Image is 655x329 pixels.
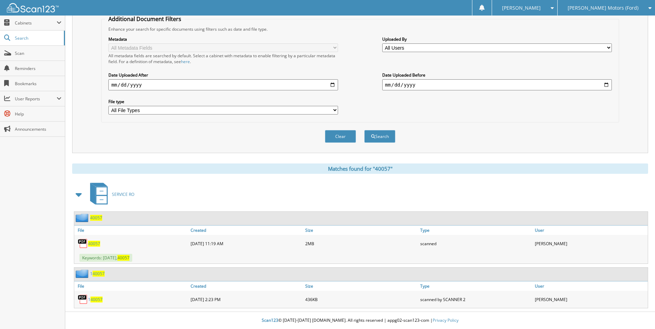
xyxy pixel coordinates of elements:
a: Type [418,226,533,235]
label: Metadata [108,36,338,42]
span: Reminders [15,66,61,71]
span: Scan [15,50,61,56]
span: Cabinets [15,20,57,26]
a: User [533,226,648,235]
span: SERVICE RO [112,191,134,197]
span: 40057 [117,255,129,261]
span: Keywords: [DATE], [79,254,132,262]
a: File [74,281,189,291]
span: [PERSON_NAME] Motors (Ford) [568,6,638,10]
a: 140057 [88,297,103,302]
span: Announcements [15,126,61,132]
button: Clear [325,130,356,143]
span: User Reports [15,96,57,102]
div: Matches found for "40057" [72,163,648,174]
label: Date Uploaded Before [382,72,612,78]
img: PDF.png [78,238,88,249]
a: Privacy Policy [433,317,459,323]
span: 40057 [90,297,103,302]
span: Search [15,35,60,41]
div: [PERSON_NAME] [533,237,648,250]
a: 40057 [90,215,102,221]
a: 140057 [90,271,105,277]
span: Bookmarks [15,81,61,87]
div: 2MB [304,237,418,250]
span: 40057 [93,271,105,277]
a: File [74,226,189,235]
label: Date Uploaded After [108,72,338,78]
img: folder2.png [76,213,90,222]
div: [PERSON_NAME] [533,292,648,306]
a: Type [418,281,533,291]
legend: Additional Document Filters [105,15,185,23]
button: Search [364,130,395,143]
div: 436KB [304,292,418,306]
img: folder2.png [76,269,90,278]
div: scanned by SCANNER 2 [418,292,533,306]
a: SERVICE RO [86,181,134,208]
div: [DATE] 2:23 PM [189,292,304,306]
a: 40057 [88,241,100,247]
a: User [533,281,648,291]
input: end [382,79,612,90]
a: Size [304,281,418,291]
label: File type [108,99,338,104]
div: All metadata fields are searched by default. Select a cabinet with metadata to enable filtering b... [108,53,338,64]
img: scan123-logo-white.svg [7,3,59,12]
span: [PERSON_NAME] [502,6,541,10]
input: start [108,79,338,90]
a: Created [189,281,304,291]
img: PDF.png [78,294,88,305]
div: scanned [418,237,533,250]
span: Help [15,111,61,117]
label: Uploaded By [382,36,612,42]
div: [DATE] 11:19 AM [189,237,304,250]
a: Size [304,226,418,235]
span: Scan123 [262,317,278,323]
div: Enhance your search for specific documents using filters such as date and file type. [105,26,615,32]
iframe: Chat Widget [620,296,655,329]
a: Created [189,226,304,235]
a: here [181,59,190,64]
div: © [DATE]-[DATE] [DOMAIN_NAME]. All rights reserved | appg02-scan123-com | [65,312,655,329]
